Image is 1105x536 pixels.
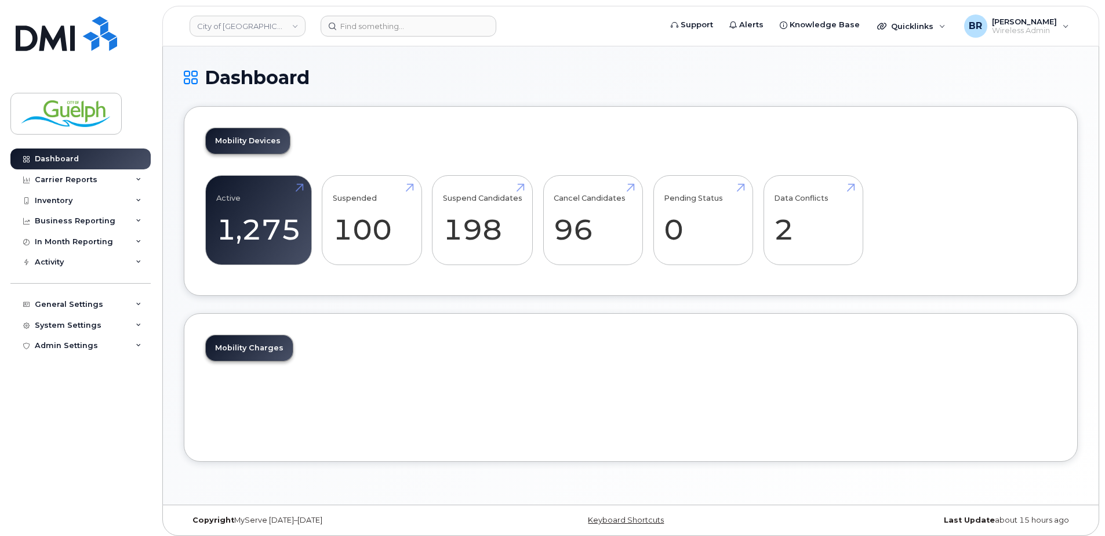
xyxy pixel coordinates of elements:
div: about 15 hours ago [780,516,1078,525]
a: Cancel Candidates 96 [554,182,632,259]
a: Keyboard Shortcuts [588,516,664,524]
a: Mobility Charges [206,335,293,361]
strong: Last Update [944,516,995,524]
h1: Dashboard [184,67,1078,88]
a: Suspended 100 [333,182,411,259]
a: Pending Status 0 [664,182,742,259]
a: Data Conflicts 2 [774,182,852,259]
strong: Copyright [192,516,234,524]
a: Active 1,275 [216,182,301,259]
a: Suspend Candidates 198 [443,182,522,259]
a: Mobility Devices [206,128,290,154]
div: MyServe [DATE]–[DATE] [184,516,482,525]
